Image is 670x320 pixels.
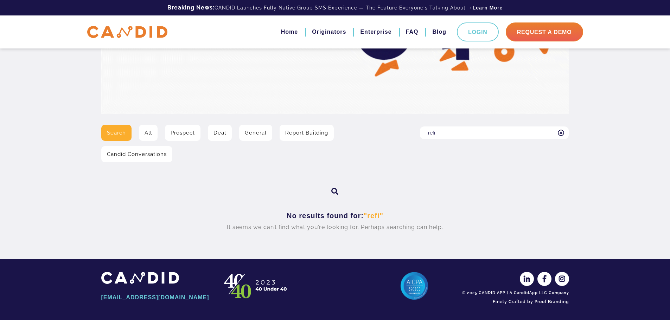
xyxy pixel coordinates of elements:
a: Deal [208,125,232,141]
a: Home [281,26,298,38]
a: Report Building [280,125,334,141]
p: It seems we can’t find what you’re looking for. Perhaps searching can help. [107,221,564,233]
img: AICPA SOC 2 [400,272,428,300]
img: CANDID APP [221,272,291,300]
a: Learn More [473,4,503,11]
a: Originators [312,26,346,38]
a: Request A Demo [506,22,583,41]
a: Blog [432,26,446,38]
b: Breaking News: [167,4,215,11]
img: CANDID APP [101,272,179,283]
a: Enterprise [360,26,391,38]
a: Finely Crafted by Proof Branding [460,296,569,308]
h3: No results found for: [107,211,564,220]
a: All [139,125,158,141]
a: Candid Conversations [101,146,172,162]
span: "refi" [364,212,383,220]
a: Login [457,22,499,41]
a: Prospect [165,125,200,141]
a: [EMAIL_ADDRESS][DOMAIN_NAME] [101,292,210,303]
a: General [239,125,272,141]
div: © 2025 CANDID APP | A CandidApp LLC Company [460,290,569,296]
img: CANDID APP [87,26,167,38]
a: FAQ [406,26,419,38]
